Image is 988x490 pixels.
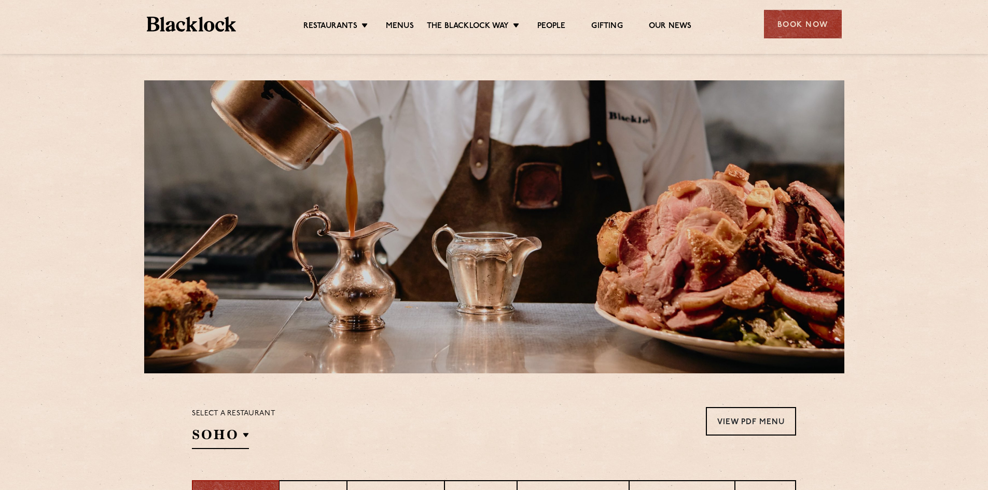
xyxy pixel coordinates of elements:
[386,21,414,33] a: Menus
[427,21,509,33] a: The Blacklock Way
[192,426,249,449] h2: SOHO
[764,10,842,38] div: Book Now
[147,17,236,32] img: BL_Textured_Logo-footer-cropped.svg
[591,21,622,33] a: Gifting
[192,407,275,421] p: Select a restaurant
[649,21,692,33] a: Our News
[537,21,565,33] a: People
[706,407,796,436] a: View PDF Menu
[303,21,357,33] a: Restaurants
